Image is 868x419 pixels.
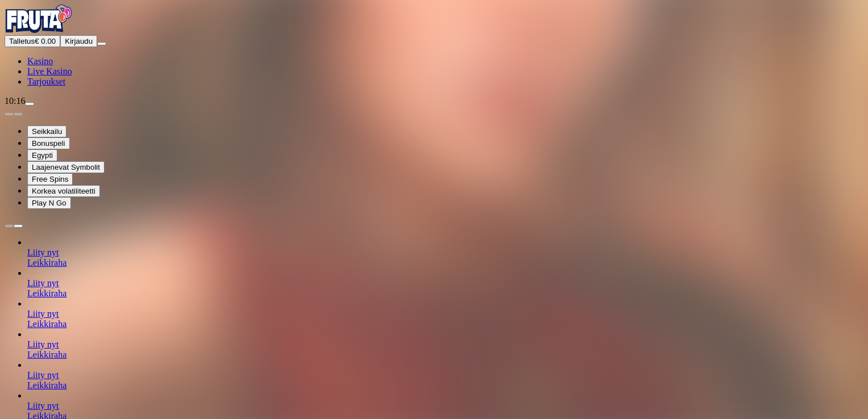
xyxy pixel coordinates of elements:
[35,37,56,45] span: € 0.00
[27,401,59,410] a: Liity nyt
[32,151,53,160] span: Egypti
[32,199,66,207] span: Play N Go
[97,42,106,45] button: menu
[5,96,25,106] span: 10:16
[32,175,68,183] span: Free Spins
[27,350,66,359] a: Leikkiraha
[27,125,66,137] button: Seikkailu
[5,5,73,33] img: Fruta
[5,35,60,47] button: Talletusplus icon€ 0.00
[5,56,863,87] nav: Main menu
[9,37,35,45] span: Talletus
[27,288,66,298] a: Leikkiraha
[27,66,72,76] a: Live Kasino
[27,77,65,86] a: Tarjoukset
[32,187,95,195] span: Korkea volatiliteetti
[5,25,73,35] a: Fruta
[25,102,34,106] button: live-chat
[27,380,66,390] a: Leikkiraha
[27,258,66,267] a: Leikkiraha
[27,149,57,161] button: Egypti
[14,224,23,228] button: next slide
[65,37,93,45] span: Kirjaudu
[5,224,14,228] button: prev slide
[27,173,73,185] button: Free Spins
[27,309,59,319] a: Liity nyt
[27,185,100,197] button: Korkea volatiliteetti
[60,35,97,47] button: Kirjaudu
[5,112,14,116] button: prev slide
[14,112,23,116] button: next slide
[32,163,100,171] span: Laajenevat Symbolit
[32,139,65,148] span: Bonuspeli
[27,161,105,173] button: Laajenevat Symbolit
[27,340,59,349] a: Liity nyt
[5,5,863,87] nav: Primary
[32,127,62,136] span: Seikkailu
[27,197,71,209] button: Play N Go
[27,137,70,149] button: Bonuspeli
[27,56,53,66] a: Kasino
[27,319,66,329] a: Leikkiraha
[27,278,59,288] a: Liity nyt
[27,370,59,380] a: Liity nyt
[27,248,59,257] a: Liity nyt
